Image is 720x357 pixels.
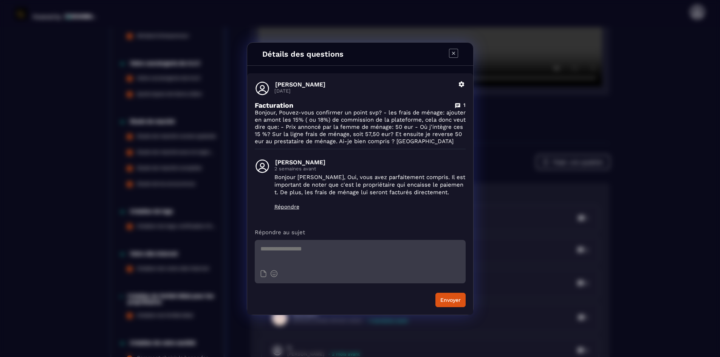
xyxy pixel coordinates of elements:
p: Bonjour, Pouvez-vous confirmer un point svp? - les frais de ménage: ajouter en amont les 15% ( ou... [255,109,466,145]
p: Répondre au sujet [255,229,466,236]
p: 1 [463,102,466,109]
button: Envoyer [435,293,466,307]
p: [DATE] [274,88,454,94]
p: Facturation [255,101,293,109]
p: Bonjour [PERSON_NAME], Oui, vous avez parfaitement compris. Il est important de noter que c'est l... [274,173,466,196]
p: Répondre [274,204,466,210]
p: 2 semaines avant [274,166,466,172]
p: [PERSON_NAME] [275,159,466,166]
p: [PERSON_NAME] [275,81,454,88]
h4: Détails des questions [262,49,344,59]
